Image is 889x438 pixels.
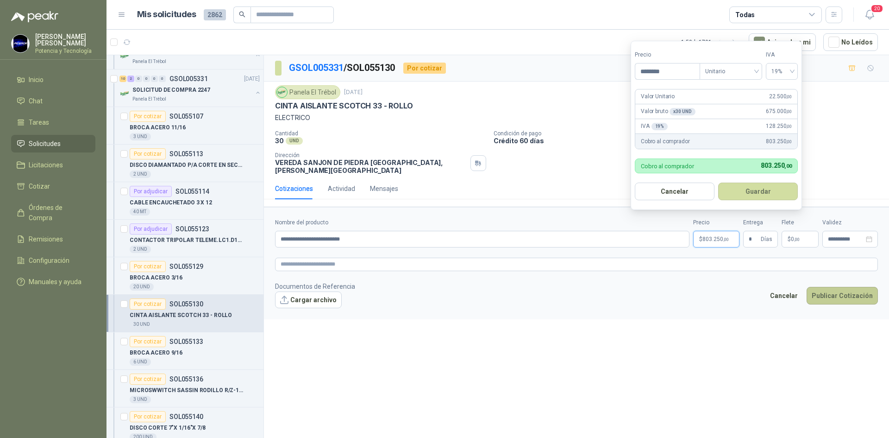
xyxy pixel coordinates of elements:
div: Actividad [328,184,355,194]
span: ,00 [794,237,800,242]
a: Licitaciones [11,156,95,174]
span: Licitaciones [29,160,63,170]
p: Dirección [275,152,467,159]
span: 675.000 [766,107,792,116]
p: [PERSON_NAME] [PERSON_NAME] [35,33,95,46]
p: Valor Unitario [641,92,675,101]
button: Cargar archivo [275,292,342,308]
p: SOLICITUD DE COMPRA 2247 [132,86,210,95]
p: SOL055133 [169,338,203,345]
label: Entrega [743,218,778,227]
span: ,00 [723,237,729,242]
a: Por adjudicarSOL055123CONTACTOR TRIPOLAR TELEME.LC1.D18M72 UND [106,220,263,257]
p: Crédito 60 días [494,137,885,145]
p: Documentos de Referencia [275,281,355,292]
p: DISCO CORTE 7"X 1/16"X 7/8 [130,424,206,432]
p: $803.250,00 [693,231,739,248]
a: Órdenes de Compra [11,199,95,227]
img: Company Logo [119,51,131,62]
span: Órdenes de Compra [29,203,87,223]
div: Por cotizar [130,261,166,272]
a: Por cotizarSOL055107BROCA ACERO 11/163 UND [106,107,263,145]
span: 803.250 [702,236,729,242]
p: Potencia y Tecnología [35,48,95,54]
p: / SOL055130 [289,61,396,75]
span: ,00 [786,109,792,114]
a: Configuración [11,252,95,269]
p: Cantidad [275,130,486,137]
p: 30 [275,137,284,145]
p: Valor bruto [641,107,695,116]
p: GSOL005331 [169,76,208,82]
span: 803.250 [761,162,792,169]
button: Guardar [718,183,798,200]
p: SOL055123 [175,226,209,232]
div: 6 UND [130,358,151,366]
button: Cancelar [765,287,803,305]
a: Inicio [11,71,95,89]
img: Company Logo [119,88,131,99]
a: Chat [11,92,95,110]
div: Cotizaciones [275,184,313,194]
span: ,00 [786,139,792,144]
button: Asignado a mi [749,33,816,51]
span: Inicio [29,75,44,85]
div: UND [286,137,303,145]
img: Company Logo [277,87,287,97]
div: Todas [735,10,755,20]
p: Panela El Trébol [132,95,166,103]
a: Por cotizarSOL055136MICROSWWITCH SASSIN RODILLO R/Z-15GQ22-3 UND [106,370,263,407]
img: Logo peakr [11,11,58,22]
div: 0 [159,76,166,82]
label: Validez [822,218,878,227]
div: 0 [143,76,150,82]
label: Nombre del producto [275,218,689,227]
p: $ 0,00 [782,231,819,248]
a: Cotizar [11,178,95,195]
button: Cancelar [635,183,714,200]
div: 19 % [651,123,668,130]
a: 10 2 0 0 0 0 GSOL005331[DATE] Company LogoSOLICITUD DE COMPRA 2247Panela El Trébol [119,73,262,103]
span: 2862 [204,9,226,20]
div: Por cotizar [130,298,166,310]
p: SOL055107 [169,113,203,120]
p: DISCO DIAMANTADO P/A CORTE EN SECO 4" [130,161,245,170]
div: Por cotizar [130,111,166,122]
a: Por cotizarSOL055113DISCO DIAMANTADO P/A CORTE EN SECO 4"2 UND [106,145,263,182]
p: BROCA ACERO 9/16 [130,349,182,357]
p: ELECTRICO [275,113,878,123]
p: CINTA AISLANTE SCOTCH 33 - ROLLO [130,311,232,320]
a: Por cotizarSOL055130CINTA AISLANTE SCOTCH 33 - ROLLO30 UND [106,295,263,332]
div: 2 [127,76,134,82]
p: CONTACTOR TRIPOLAR TELEME.LC1.D18M7 [130,236,245,245]
div: 40 MT [130,208,150,216]
label: IVA [766,51,798,59]
label: Precio [635,51,700,59]
a: Por cotizarSOL055129BROCA ACERO 3/1620 UND [106,257,263,295]
span: Configuración [29,255,69,266]
label: Flete [782,218,819,227]
span: 803.250 [766,137,792,146]
label: Precio [693,218,739,227]
span: 22.500 [769,92,792,101]
div: 0 [135,76,142,82]
span: Cotizar [29,181,50,191]
span: Chat [29,96,43,106]
button: Publicar Cotización [807,287,878,305]
div: 1 - 50 de 1701 [681,35,741,50]
span: ,00 [786,94,792,99]
span: 0 [791,236,800,242]
p: CABLE ENCAUCHETADO 3 X 12 [130,198,212,207]
a: Por cotizarSOL055133BROCA ACERO 9/166 UND [106,332,263,370]
img: Company Logo [12,35,29,52]
div: Por cotizar [130,336,166,347]
div: Por adjudicar [130,186,172,197]
span: Tareas [29,117,49,127]
a: Solicitudes [11,135,95,152]
div: 10 [119,76,126,82]
div: Por cotizar [130,411,166,422]
p: CINTA AISLANTE SCOTCH 33 - ROLLO [275,101,413,111]
div: 2 UND [130,171,151,178]
a: Remisiones [11,230,95,248]
div: Por adjudicar [130,223,172,235]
